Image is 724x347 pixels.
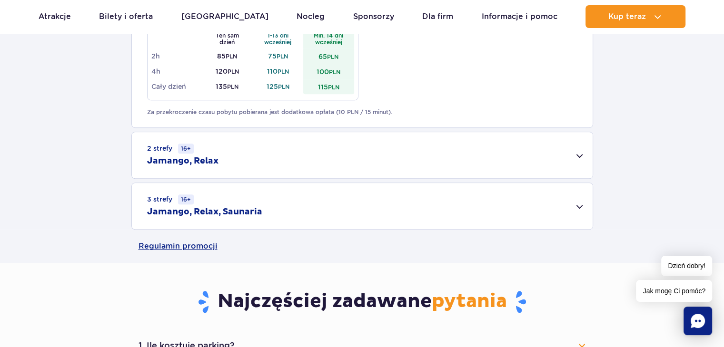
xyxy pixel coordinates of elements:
[226,53,237,60] small: PLN
[303,64,354,79] td: 100
[227,83,238,90] small: PLN
[482,5,557,28] a: Informacje i pomoc
[684,307,712,335] div: Chat
[139,230,586,263] a: Regulamin promocji
[39,5,71,28] a: Atrakcje
[202,79,253,94] td: 135
[147,144,194,154] small: 2 strefy
[151,48,202,64] td: 2h
[432,289,507,313] span: pytania
[253,48,304,64] td: 75
[327,53,338,60] small: PLN
[99,5,153,28] a: Bilety i oferta
[178,144,194,154] small: 16+
[422,5,453,28] a: Dla firm
[278,68,289,75] small: PLN
[147,108,577,116] p: Za przekroczenie czasu pobytu pobierana jest dodatkowa opłata (10 PLN / 15 minut).
[303,29,354,48] th: Min. 14 dni wcześniej
[151,64,202,79] td: 4h
[253,79,304,94] td: 125
[608,12,646,21] span: Kup teraz
[202,48,253,64] td: 85
[353,5,394,28] a: Sponsorzy
[328,84,339,91] small: PLN
[661,256,712,276] span: Dzień dobry!
[202,29,253,48] th: Ten sam dzień
[147,155,218,167] h2: Jamango, Relax
[181,5,268,28] a: [GEOGRAPHIC_DATA]
[151,79,202,94] td: Cały dzień
[139,289,586,314] h3: Najczęściej zadawane
[303,48,354,64] td: 65
[278,83,289,90] small: PLN
[636,280,712,302] span: Jak mogę Ci pomóc?
[147,206,262,218] h2: Jamango, Relax, Saunaria
[228,68,239,75] small: PLN
[277,53,288,60] small: PLN
[585,5,685,28] button: Kup teraz
[329,68,340,76] small: PLN
[297,5,325,28] a: Nocleg
[253,64,304,79] td: 110
[147,194,194,204] small: 3 strefy
[253,29,304,48] th: 1-13 dni wcześniej
[303,79,354,94] td: 115
[178,194,194,204] small: 16+
[202,64,253,79] td: 120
